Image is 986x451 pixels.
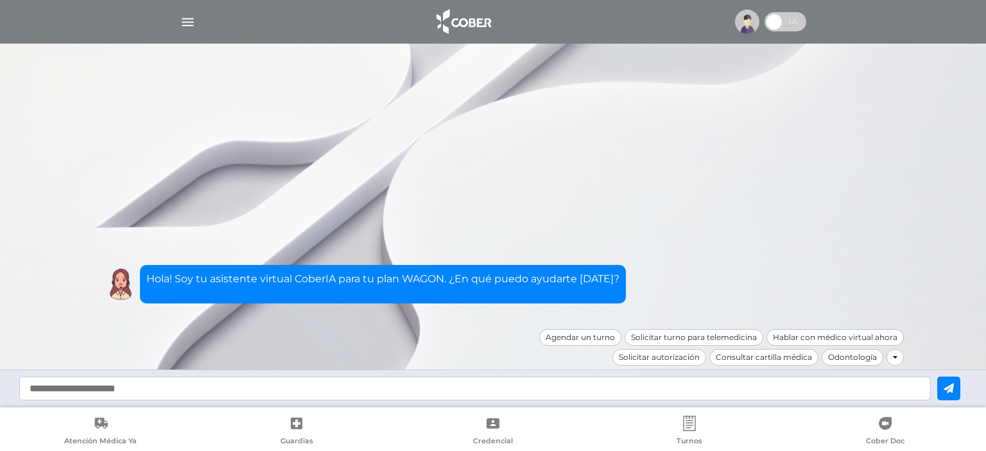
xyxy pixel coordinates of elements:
a: Guardias [199,416,395,448]
img: Cober IA [105,268,137,300]
div: Solicitar autorización [612,349,706,366]
img: Cober_menu-lines-white.svg [180,14,196,30]
a: Cober Doc [787,416,983,448]
span: Atención Médica Ya [64,436,137,448]
div: Odontología [822,349,883,366]
span: Guardias [281,436,313,448]
div: Solicitar turno para telemedicina [625,329,763,346]
div: Hablar con médico virtual ahora [766,329,904,346]
span: Turnos [677,436,702,448]
img: logo_cober_home-white.png [429,6,497,37]
img: profile-placeholder.svg [735,10,759,34]
span: Credencial [473,436,513,448]
div: Consultar cartilla médica [709,349,818,366]
div: Agendar un turno [539,329,621,346]
p: Hola! Soy tu asistente virtual CoberIA para tu plan WAGON. ¿En qué puedo ayudarte [DATE]? [146,271,619,287]
a: Atención Médica Ya [3,416,199,448]
a: Turnos [591,416,788,448]
span: Cober Doc [866,436,904,448]
a: Credencial [395,416,591,448]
